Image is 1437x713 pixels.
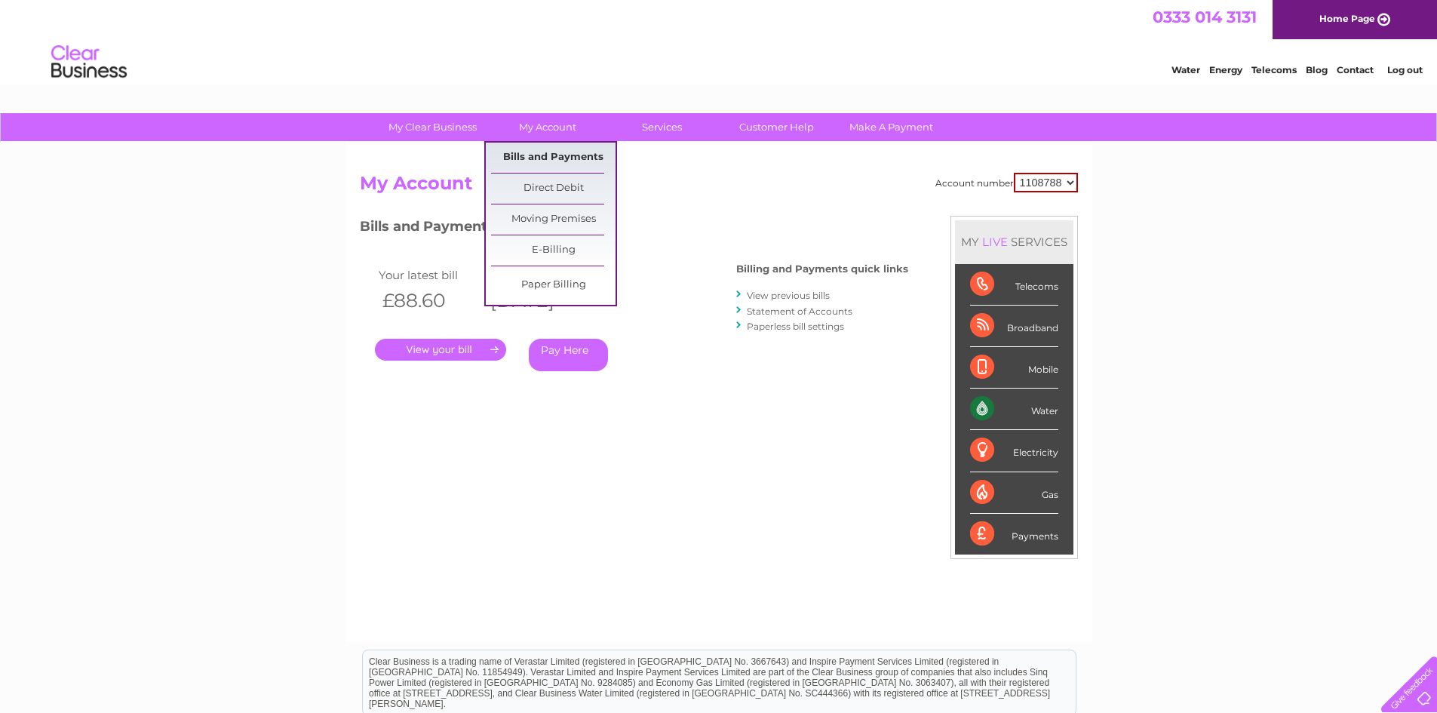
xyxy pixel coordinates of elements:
div: Mobile [970,347,1058,389]
a: Paperless bill settings [747,321,844,332]
h3: Bills and Payments [360,216,908,242]
h4: Billing and Payments quick links [736,263,908,275]
a: Pay Here [529,339,608,371]
a: Customer Help [714,113,839,141]
div: Clear Business is a trading name of Verastar Limited (registered in [GEOGRAPHIC_DATA] No. 3667643... [363,8,1076,73]
a: Paper Billing [491,270,616,300]
a: Make A Payment [829,113,953,141]
a: Bills and Payments [491,143,616,173]
a: . [375,339,506,361]
th: £88.60 [375,285,484,316]
a: Energy [1209,64,1242,75]
div: Water [970,389,1058,430]
div: Gas [970,472,1058,514]
a: Direct Debit [491,174,616,204]
a: Log out [1387,64,1423,75]
td: Your latest bill [375,265,484,285]
a: Contact [1337,64,1374,75]
a: Blog [1306,64,1328,75]
a: 0333 014 3131 [1153,8,1257,26]
div: MY SERVICES [955,220,1073,263]
td: Invoice date [483,265,591,285]
div: LIVE [979,235,1011,249]
a: My Clear Business [370,113,495,141]
a: My Account [485,113,609,141]
a: Water [1171,64,1200,75]
img: logo.png [51,39,127,85]
th: [DATE] [483,285,591,316]
div: Electricity [970,430,1058,472]
div: Account number [935,173,1078,192]
div: Broadband [970,306,1058,347]
a: Telecoms [1251,64,1297,75]
div: Telecoms [970,264,1058,306]
a: Services [600,113,724,141]
a: E-Billing [491,235,616,266]
a: Statement of Accounts [747,306,852,317]
div: Payments [970,514,1058,555]
a: View previous bills [747,290,830,301]
h2: My Account [360,173,1078,201]
a: Moving Premises [491,204,616,235]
